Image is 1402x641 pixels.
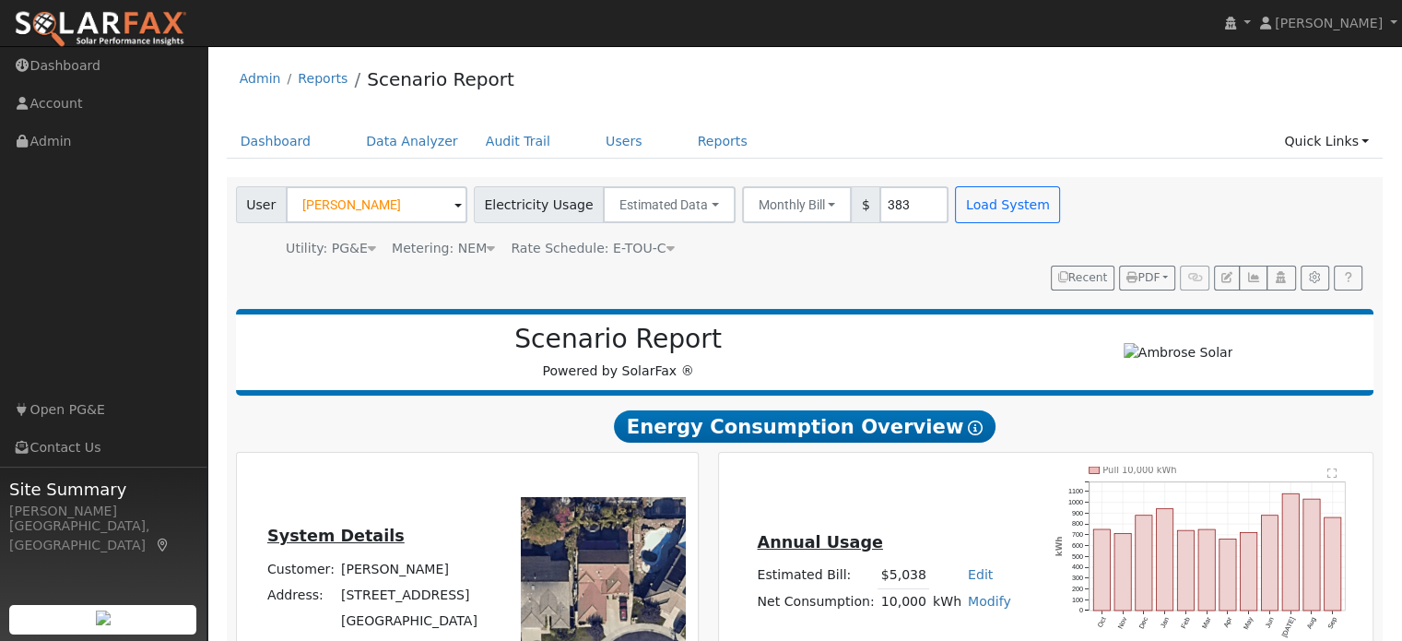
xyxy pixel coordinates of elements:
button: Load System [955,186,1060,223]
rect: onclick="" [1178,530,1195,611]
text: 200 [1072,585,1083,593]
text: Dec [1137,615,1150,630]
a: Map [155,538,171,552]
rect: onclick="" [1157,508,1173,611]
button: PDF [1119,266,1175,291]
button: Edit User [1214,266,1240,291]
rect: onclick="" [1093,529,1110,611]
text: Aug [1306,616,1319,631]
text: kWh [1055,536,1065,556]
text: Nov [1116,615,1129,630]
img: retrieve [96,611,111,625]
a: Reports [298,71,348,86]
a: Dashboard [227,125,325,159]
a: Users [592,125,656,159]
span: Energy Consumption Overview [614,410,996,444]
span: Electricity Usage [474,186,604,223]
text: 500 [1072,552,1083,561]
a: Quick Links [1270,125,1383,159]
text: 100 [1072,596,1083,604]
span: Alias: None [511,241,674,255]
div: Powered by SolarFax ® [245,324,992,381]
div: [GEOGRAPHIC_DATA], [GEOGRAPHIC_DATA] [9,516,197,555]
i: Show Help [968,421,983,435]
span: User [236,186,287,223]
text: 800 [1072,519,1083,528]
rect: onclick="" [1283,493,1300,611]
text: 1100 [1068,487,1083,495]
input: Select a User [286,186,467,223]
text: 900 [1072,508,1083,516]
td: kWh [929,588,964,615]
u: Annual Usage [757,533,882,552]
rect: onclick="" [1220,539,1237,611]
td: Address: [264,582,337,608]
text: May [1243,615,1255,631]
span: Site Summary [9,477,197,502]
text: Feb [1180,616,1192,630]
text: Pull 10,000 kWh [1103,465,1178,475]
text: Sep [1327,616,1340,631]
td: 10,000 [878,588,929,615]
a: Modify [968,594,1011,609]
img: SolarFax [14,10,187,49]
text: 700 [1072,530,1083,539]
a: Edit [968,567,993,582]
text: Oct [1096,616,1108,629]
button: Multi-Series Graph [1239,266,1267,291]
text: Jan [1159,616,1171,630]
td: [STREET_ADDRESS] [337,582,480,608]
span: $ [851,186,880,223]
img: Ambrose Solar [1124,343,1233,362]
button: Login As [1267,266,1295,291]
td: Estimated Bill: [754,563,878,589]
a: Data Analyzer [352,125,472,159]
text: Jun [1265,616,1277,630]
span: PDF [1126,271,1160,284]
a: Admin [240,71,281,86]
span: [PERSON_NAME] [1275,16,1383,30]
button: Monthly Bill [742,186,853,223]
text: 1000 [1068,498,1083,506]
td: Net Consumption: [754,588,878,615]
td: Customer: [264,556,337,582]
td: [GEOGRAPHIC_DATA] [337,608,480,634]
a: Reports [684,125,761,159]
text:  [1328,468,1338,479]
div: Metering: NEM [392,239,495,258]
rect: onclick="" [1262,515,1278,611]
button: Settings [1301,266,1329,291]
rect: onclick="" [1136,515,1152,611]
rect: onclick="" [1199,529,1216,611]
text: Apr [1222,615,1234,629]
div: [PERSON_NAME] [9,502,197,521]
button: Recent [1051,266,1115,291]
text: 400 [1072,563,1083,571]
td: $5,038 [878,563,929,589]
rect: onclick="" [1304,499,1321,611]
div: Utility: PG&E [286,239,376,258]
rect: onclick="" [1325,517,1342,611]
a: Scenario Report [367,68,514,90]
rect: onclick="" [1241,532,1257,611]
button: Estimated Data [603,186,736,223]
text: [DATE] [1281,616,1298,639]
a: Help Link [1334,266,1362,291]
u: System Details [267,527,405,545]
text: 600 [1072,541,1083,550]
td: [PERSON_NAME] [337,556,480,582]
rect: onclick="" [1114,533,1131,611]
text: 300 [1072,574,1083,582]
text: 0 [1079,606,1083,614]
h2: Scenario Report [254,324,982,355]
a: Audit Trail [472,125,564,159]
text: Mar [1201,615,1214,630]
